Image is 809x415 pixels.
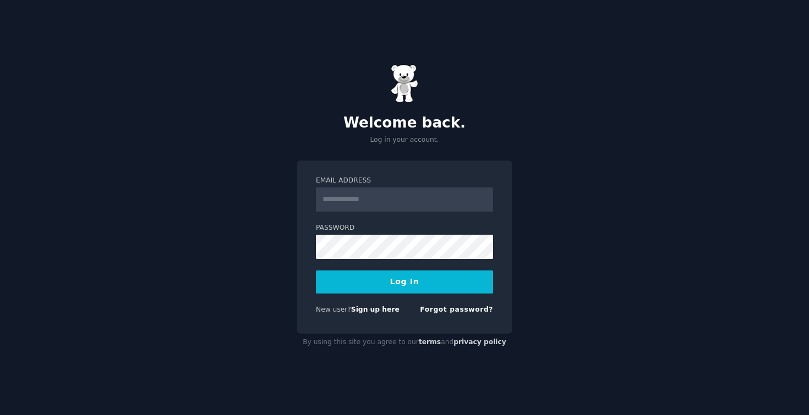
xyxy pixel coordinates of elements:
[297,114,512,132] h2: Welcome back.
[316,270,493,294] button: Log In
[351,306,400,313] a: Sign up here
[391,64,418,103] img: Gummy Bear
[453,338,506,346] a: privacy policy
[316,306,351,313] span: New user?
[316,176,493,186] label: Email Address
[419,338,441,346] a: terms
[297,135,512,145] p: Log in your account.
[316,223,493,233] label: Password
[297,334,512,351] div: By using this site you agree to our and
[420,306,493,313] a: Forgot password?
